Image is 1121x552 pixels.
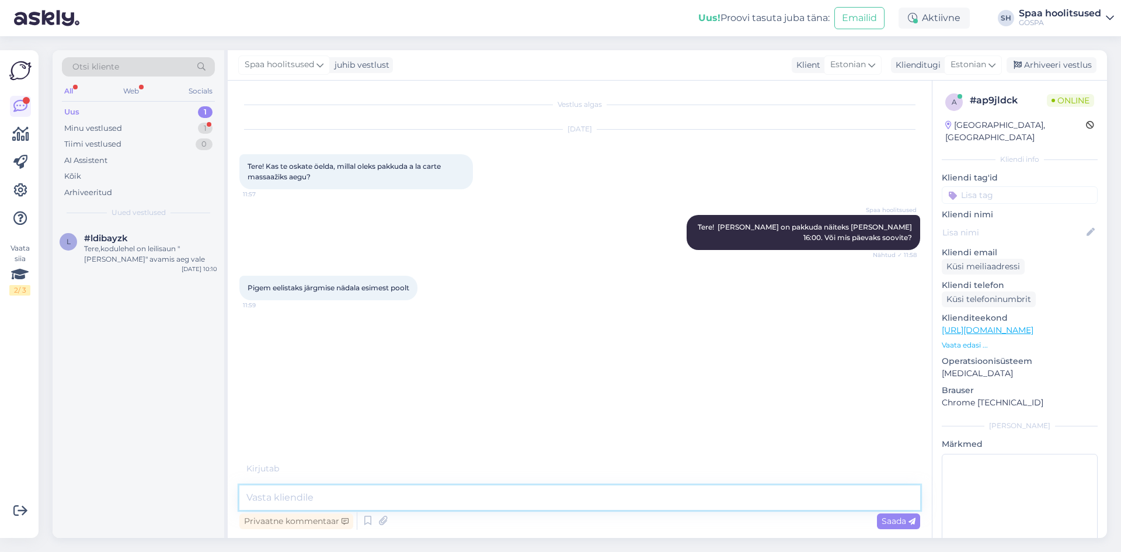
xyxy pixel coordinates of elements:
[248,283,409,292] span: Pigem eelistaks järgmise nädala esimest poolt
[239,463,920,475] div: Kirjutab
[9,285,30,296] div: 2 / 3
[112,207,166,218] span: Uued vestlused
[970,93,1047,107] div: # ap9jldck
[248,162,443,181] span: Tere! Kas te oskate öelda, millal oleks pakkuda a la carte massaažiks aegu?
[942,312,1098,324] p: Klienditeekond
[198,106,213,118] div: 1
[1019,18,1101,27] div: GOSPA
[866,206,917,214] span: Spaa hoolitsused
[1007,57,1096,73] div: Arhiveeri vestlus
[67,237,71,246] span: l
[998,10,1014,26] div: SH
[196,138,213,150] div: 0
[239,513,353,529] div: Privaatne kommentaar
[72,61,119,73] span: Otsi kliente
[942,247,1098,259] p: Kliendi email
[942,421,1098,431] div: [PERSON_NAME]
[239,99,920,110] div: Vestlus algas
[942,154,1098,165] div: Kliendi info
[952,98,957,106] span: a
[121,84,141,99] div: Web
[64,171,81,182] div: Kõik
[279,463,281,474] span: .
[899,8,970,29] div: Aktiivne
[942,397,1098,409] p: Chrome [TECHNICAL_ID]
[698,223,914,242] span: Tere! [PERSON_NAME] on pakkuda näiteks [PERSON_NAME] 16:00. Või mis päevaks soovite?
[951,58,986,71] span: Estonian
[182,265,217,273] div: [DATE] 10:10
[942,259,1025,275] div: Küsi meiliaadressi
[882,516,915,526] span: Saada
[942,291,1036,307] div: Küsi telefoninumbrit
[698,12,720,23] b: Uus!
[84,233,128,244] span: #ldibayzk
[942,340,1098,350] p: Vaata edasi ...
[243,190,287,199] span: 11:57
[942,384,1098,397] p: Brauser
[945,119,1086,144] div: [GEOGRAPHIC_DATA], [GEOGRAPHIC_DATA]
[942,367,1098,380] p: [MEDICAL_DATA]
[830,58,866,71] span: Estonian
[64,106,79,118] div: Uus
[186,84,215,99] div: Socials
[243,301,287,310] span: 11:59
[64,123,122,134] div: Minu vestlused
[330,59,389,71] div: juhib vestlust
[198,123,213,134] div: 1
[84,244,217,265] div: Tere,kodulehel on leilisaun "[PERSON_NAME]" avamis aeg vale
[1019,9,1101,18] div: Spaa hoolitsused
[698,11,830,25] div: Proovi tasuta juba täna:
[891,59,941,71] div: Klienditugi
[239,124,920,134] div: [DATE]
[64,155,107,166] div: AI Assistent
[62,84,75,99] div: All
[942,209,1098,221] p: Kliendi nimi
[942,438,1098,450] p: Märkmed
[1047,94,1094,107] span: Online
[9,243,30,296] div: Vaata siia
[942,325,1033,335] a: [URL][DOMAIN_NAME]
[942,186,1098,204] input: Lisa tag
[834,7,885,29] button: Emailid
[942,226,1084,239] input: Lisa nimi
[1019,9,1114,27] a: Spaa hoolitsusedGOSPA
[942,172,1098,184] p: Kliendi tag'id
[9,60,32,82] img: Askly Logo
[942,355,1098,367] p: Operatsioonisüsteem
[873,251,917,259] span: Nähtud ✓ 11:58
[245,58,314,71] span: Spaa hoolitsused
[942,279,1098,291] p: Kliendi telefon
[64,138,121,150] div: Tiimi vestlused
[64,187,112,199] div: Arhiveeritud
[792,59,820,71] div: Klient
